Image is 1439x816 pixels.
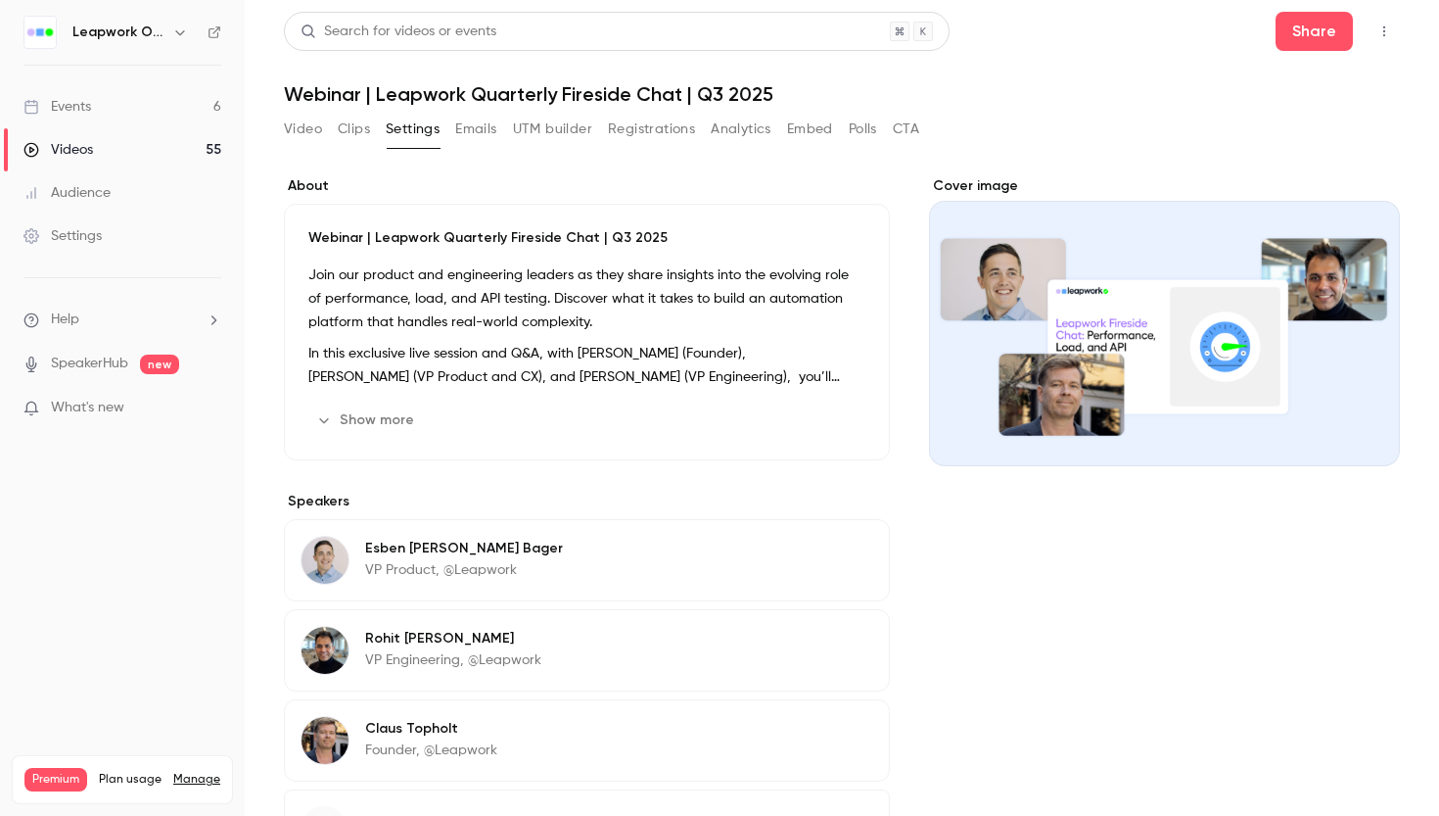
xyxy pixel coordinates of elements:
div: Videos [23,140,93,160]
p: In this exclusive live session and Q&A, with [PERSON_NAME] (Founder), [PERSON_NAME] (VP Product a... [308,342,865,389]
div: Events [23,97,91,117]
p: VP Engineering, @Leapwork [365,650,541,670]
img: Rohit Raghuvansi [302,627,348,674]
div: Esben Jørgensen BagerEsben [PERSON_NAME] BagerVP Product, @Leapwork [284,519,890,601]
div: Claus TopholtClaus TopholtFounder, @Leapwork [284,699,890,782]
p: Founder, @Leapwork [365,741,497,760]
button: CTA [893,114,919,145]
li: help-dropdown-opener [23,310,221,330]
div: Search for videos or events [301,22,496,42]
div: Rohit RaghuvansiRohit [PERSON_NAME]VP Engineering, @Leapwork [284,609,890,692]
button: Analytics [711,114,771,145]
button: Registrations [608,114,695,145]
button: Clips [338,114,370,145]
span: Plan usage [99,772,162,788]
div: Audience [23,183,111,203]
button: UTM builder [513,114,592,145]
p: Webinar | Leapwork Quarterly Fireside Chat | Q3 2025 [308,228,865,248]
span: new [140,355,179,374]
img: Esben Jørgensen Bager [302,537,348,584]
a: Manage [173,772,220,788]
img: Leapwork Online Event [24,17,56,48]
label: Speakers [284,492,890,511]
img: Claus Topholt [302,717,348,764]
section: Cover image [929,176,1400,466]
h6: Leapwork Online Event [72,23,164,42]
button: Top Bar Actions [1369,16,1400,47]
button: Polls [849,114,877,145]
span: Help [51,310,79,330]
h1: Webinar | Leapwork Quarterly Fireside Chat | Q3 2025 [284,82,1400,106]
button: Show more [308,405,426,436]
p: VP Product, @Leapwork [365,560,563,580]
a: SpeakerHub [51,354,128,374]
span: Premium [24,768,87,792]
span: What's new [51,398,124,418]
button: Emails [455,114,496,145]
iframe: Noticeable Trigger [198,400,221,417]
p: Rohit [PERSON_NAME] [365,629,541,648]
p: Esben [PERSON_NAME] Bager [365,539,563,558]
button: Share [1276,12,1353,51]
p: Claus Topholt [365,719,497,739]
p: Join our product and engineering leaders as they share insights into the evolving role of perform... [308,264,865,334]
button: Video [284,114,322,145]
button: Embed [787,114,833,145]
div: Settings [23,226,102,246]
button: Settings [386,114,440,145]
label: Cover image [929,176,1400,196]
label: About [284,176,890,196]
